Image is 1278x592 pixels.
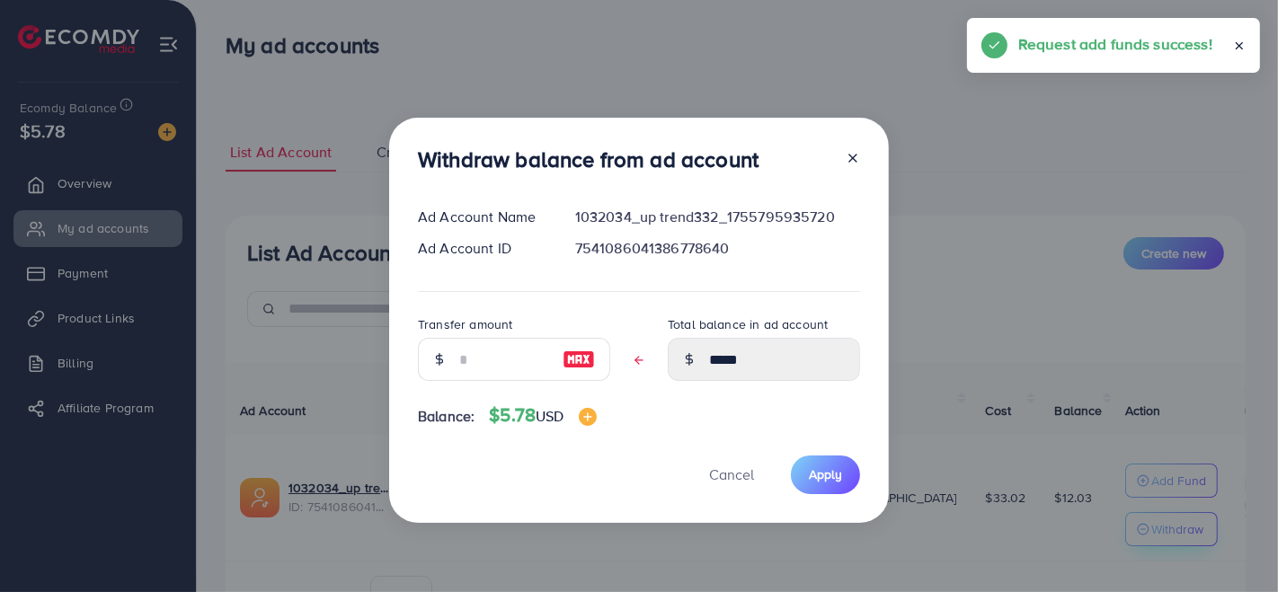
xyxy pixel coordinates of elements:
[1202,511,1265,579] iframe: Chat
[579,408,597,426] img: image
[418,146,759,172] h3: Withdraw balance from ad account
[404,238,561,259] div: Ad Account ID
[561,238,874,259] div: 7541086041386778640
[418,406,475,427] span: Balance:
[536,406,564,426] span: USD
[563,349,595,370] img: image
[404,207,561,227] div: Ad Account Name
[791,455,860,494] button: Apply
[668,315,828,333] label: Total balance in ad account
[809,465,842,483] span: Apply
[418,315,512,333] label: Transfer amount
[561,207,874,227] div: 1032034_up trend332_1755795935720
[1018,32,1212,56] h5: Request add funds success!
[709,464,754,484] span: Cancel
[687,455,777,494] button: Cancel
[489,404,596,427] h4: $5.78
